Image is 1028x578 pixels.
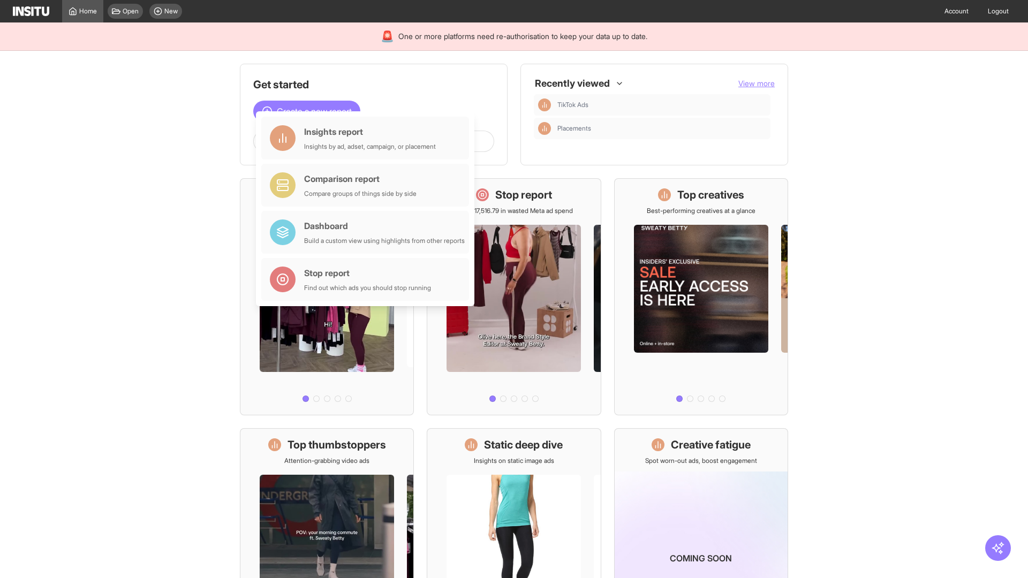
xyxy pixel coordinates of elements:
div: Stop report [304,267,431,279]
p: Attention-grabbing video ads [284,457,369,465]
div: Build a custom view using highlights from other reports [304,237,465,245]
span: One or more platforms need re-authorisation to keep your data up to date. [398,31,647,42]
span: Placements [557,124,766,133]
div: Insights report [304,125,436,138]
h1: Get started [253,77,494,92]
h1: Top thumbstoppers [288,437,386,452]
span: TikTok Ads [557,101,766,109]
a: Stop reportSave £17,516.79 in wasted Meta ad spend [427,178,601,415]
a: Top creativesBest-performing creatives at a glance [614,178,788,415]
img: Logo [13,6,49,16]
div: Compare groups of things side by side [304,189,417,198]
div: Insights [538,122,551,135]
span: Create a new report [277,105,352,118]
span: Open [123,7,139,16]
span: New [164,7,178,16]
h1: Stop report [495,187,552,202]
a: What's live nowSee all active ads instantly [240,178,414,415]
p: Insights on static image ads [474,457,554,465]
div: Find out which ads you should stop running [304,284,431,292]
div: 🚨 [381,29,394,44]
div: Insights by ad, adset, campaign, or placement [304,142,436,151]
button: View more [738,78,775,89]
span: View more [738,79,775,88]
span: Home [79,7,97,16]
h1: Static deep dive [484,437,563,452]
p: Best-performing creatives at a glance [647,207,755,215]
div: Comparison report [304,172,417,185]
span: TikTok Ads [557,101,588,109]
span: Placements [557,124,591,133]
button: Create a new report [253,101,360,122]
h1: Top creatives [677,187,744,202]
div: Dashboard [304,219,465,232]
div: Insights [538,98,551,111]
p: Save £17,516.79 in wasted Meta ad spend [455,207,573,215]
